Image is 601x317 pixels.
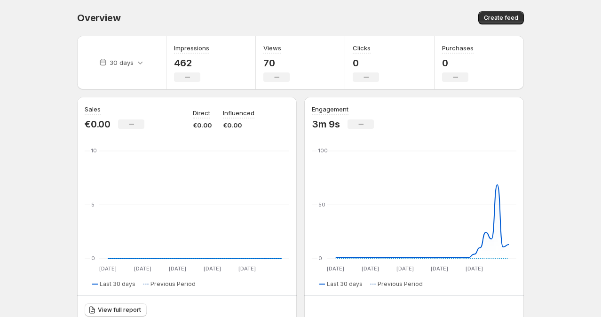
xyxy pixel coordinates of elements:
[99,265,117,272] text: [DATE]
[77,12,120,24] span: Overview
[362,265,379,272] text: [DATE]
[396,265,414,272] text: [DATE]
[466,265,483,272] text: [DATE]
[174,57,209,69] p: 462
[442,57,474,69] p: 0
[91,147,97,154] text: 10
[312,119,340,130] p: 3m 9s
[134,265,151,272] text: [DATE]
[193,108,210,118] p: Direct
[98,306,141,314] span: View full report
[150,280,196,288] span: Previous Period
[318,255,322,262] text: 0
[238,265,256,272] text: [DATE]
[312,104,348,114] h3: Engagement
[174,43,209,53] h3: Impressions
[478,11,524,24] button: Create feed
[85,303,147,317] a: View full report
[442,43,474,53] h3: Purchases
[204,265,221,272] text: [DATE]
[353,43,371,53] h3: Clicks
[484,14,518,22] span: Create feed
[353,57,379,69] p: 0
[110,58,134,67] p: 30 days
[193,120,212,130] p: €0.00
[318,201,325,208] text: 50
[431,265,448,272] text: [DATE]
[91,255,95,262] text: 0
[85,104,101,114] h3: Sales
[223,108,254,118] p: Influenced
[327,280,363,288] span: Last 30 days
[263,57,290,69] p: 70
[263,43,281,53] h3: Views
[378,280,423,288] span: Previous Period
[91,201,95,208] text: 5
[100,280,135,288] span: Last 30 days
[327,265,344,272] text: [DATE]
[169,265,186,272] text: [DATE]
[318,147,328,154] text: 100
[223,120,254,130] p: €0.00
[85,119,111,130] p: €0.00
